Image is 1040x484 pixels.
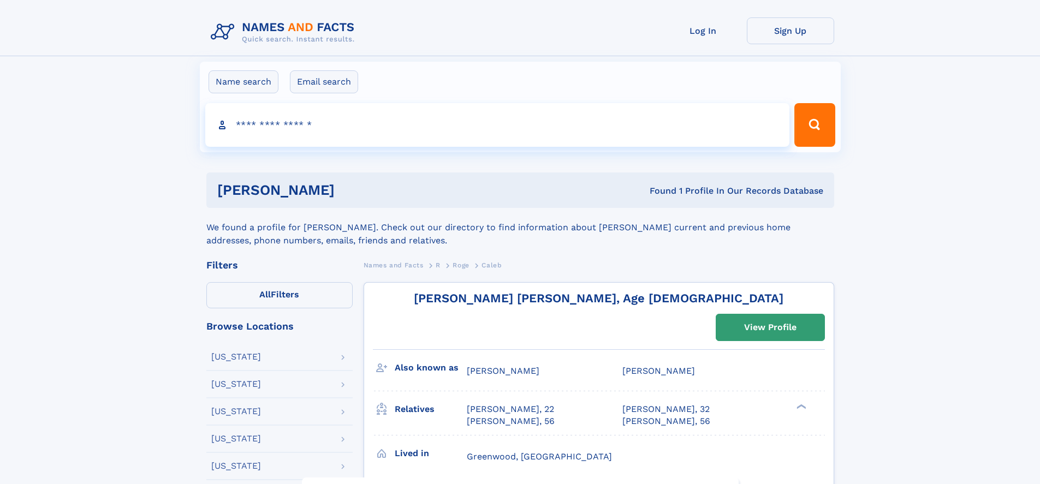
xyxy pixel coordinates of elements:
[453,261,469,269] span: Roge
[747,17,834,44] a: Sign Up
[453,258,469,272] a: Roge
[794,103,835,147] button: Search Button
[211,352,261,361] div: [US_STATE]
[622,366,695,376] span: [PERSON_NAME]
[744,315,797,340] div: View Profile
[467,451,612,462] span: Greenwood, [GEOGRAPHIC_DATA]
[467,415,555,427] a: [PERSON_NAME], 56
[482,261,502,269] span: Caleb
[211,380,261,389] div: [US_STATE]
[205,103,790,147] input: search input
[290,70,358,93] label: Email search
[659,17,747,44] a: Log In
[206,282,353,308] label: Filters
[492,185,823,197] div: Found 1 Profile In Our Records Database
[467,403,554,415] a: [PERSON_NAME], 22
[364,258,424,272] a: Names and Facts
[436,258,441,272] a: R
[436,261,441,269] span: R
[259,289,271,300] span: All
[622,415,710,427] a: [PERSON_NAME], 56
[716,314,824,340] a: View Profile
[622,403,710,415] a: [PERSON_NAME], 32
[206,321,353,331] div: Browse Locations
[217,183,492,197] h1: [PERSON_NAME]
[395,358,467,377] h3: Also known as
[211,434,261,443] div: [US_STATE]
[467,366,539,376] span: [PERSON_NAME]
[206,17,364,47] img: Logo Names and Facts
[395,400,467,419] h3: Relatives
[395,444,467,463] h3: Lived in
[211,407,261,416] div: [US_STATE]
[794,403,807,410] div: ❯
[206,208,834,247] div: We found a profile for [PERSON_NAME]. Check out our directory to find information about [PERSON_N...
[206,260,353,270] div: Filters
[414,291,783,305] a: [PERSON_NAME] [PERSON_NAME], Age [DEMOGRAPHIC_DATA]
[211,462,261,470] div: [US_STATE]
[209,70,278,93] label: Name search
